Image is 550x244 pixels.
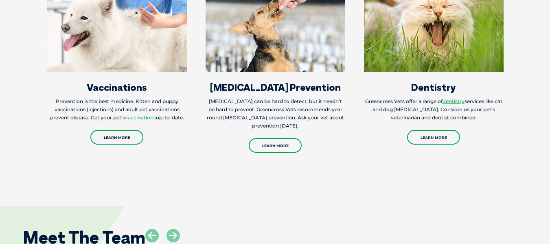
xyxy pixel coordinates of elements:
[90,130,143,145] a: Learn More
[206,82,345,92] h3: [MEDICAL_DATA] Prevention
[125,114,156,121] a: vaccinations
[47,97,187,122] p: Prevention is the best medicine. Kitten and puppy vaccinations (injections) and adult pet vaccina...
[364,97,504,122] p: Greencross Vets offer a range of services like cat and dog [MEDICAL_DATA]. Consider us your pet’s...
[206,97,345,130] p: [MEDICAL_DATA] can be hard to detect, but it needn’t be hard to prevent. Greencross Vets recommen...
[249,138,302,153] a: Learn More
[364,82,504,92] h3: Dentistry
[443,98,465,104] a: dentistry
[407,130,460,145] a: Learn More
[47,82,187,92] h3: Vaccinations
